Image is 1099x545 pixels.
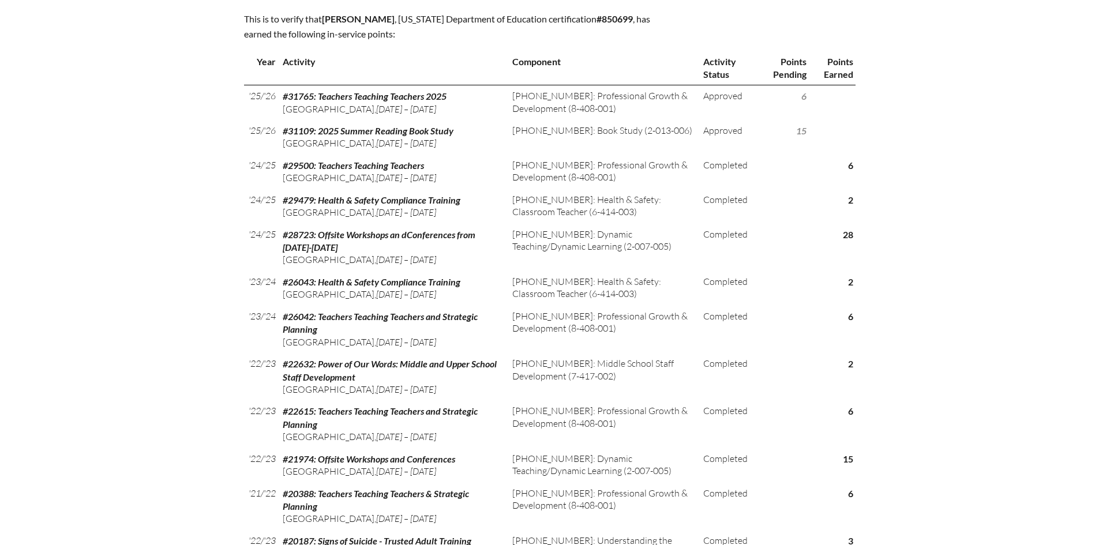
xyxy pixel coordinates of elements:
[244,120,278,155] td: '25/'26
[278,483,508,530] td: ,
[244,271,278,306] td: '23/'24
[376,431,436,442] span: [DATE] – [DATE]
[244,155,278,189] td: '24/'25
[699,85,758,120] td: Approved
[278,189,508,224] td: ,
[801,91,807,102] strong: 6
[244,400,278,448] td: '22/'23
[376,384,436,395] span: [DATE] – [DATE]
[848,488,853,499] strong: 6
[699,51,758,85] th: Activity Status
[376,465,436,477] span: [DATE] – [DATE]
[758,51,808,85] th: Points Pending
[283,358,497,382] span: #22632: Power of Our Words: Middle and Upper School Staff Development
[283,513,374,524] span: [GEOGRAPHIC_DATA]
[699,224,758,271] td: Completed
[848,405,853,416] strong: 6
[508,189,699,224] td: [PHONE_NUMBER]: Health & Safety: Classroom Teacher (6-414-003)
[244,224,278,271] td: '24/'25
[508,85,699,120] td: [PHONE_NUMBER]: Professional Growth & Development (8-408-001)
[283,405,478,429] span: #22615: Teachers Teaching Teachers and Strategic Planning
[283,160,424,171] span: #29500: Teachers Teaching Teachers
[283,488,469,512] span: #20388: Teachers Teaching Teachers & Strategic Planning
[508,306,699,353] td: [PHONE_NUMBER]: Professional Growth & Development (8-408-001)
[278,353,508,400] td: ,
[278,224,508,271] td: ,
[283,91,447,102] span: #31765: Teachers Teaching Teachers 2025
[699,306,758,353] td: Completed
[283,206,374,218] span: [GEOGRAPHIC_DATA]
[278,85,508,120] td: ,
[376,254,436,265] span: [DATE] – [DATE]
[508,353,699,400] td: [PHONE_NUMBER]: Middle School Staff Development (7-417-002)
[508,120,699,155] td: [PHONE_NUMBER]: Book Study (2-013-006)
[283,125,453,136] span: #31109: 2025 Summer Reading Book Study
[699,448,758,483] td: Completed
[376,103,436,115] span: [DATE] – [DATE]
[508,51,699,85] th: Component
[244,353,278,400] td: '22/'23
[278,306,508,353] td: ,
[699,271,758,306] td: Completed
[322,13,395,24] span: [PERSON_NAME]
[699,483,758,530] td: Completed
[283,137,374,149] span: [GEOGRAPHIC_DATA]
[376,513,436,524] span: [DATE] – [DATE]
[278,51,508,85] th: Activity
[848,311,853,322] strong: 6
[283,311,478,334] span: #26042: Teachers Teaching Teachers and Strategic Planning
[244,483,278,530] td: '21/'22
[376,137,436,149] span: [DATE] – [DATE]
[283,431,374,442] span: [GEOGRAPHIC_DATA]
[244,189,278,224] td: '24/'25
[283,465,374,477] span: [GEOGRAPHIC_DATA]
[244,448,278,483] td: '22/'23
[699,189,758,224] td: Completed
[848,194,853,205] strong: 2
[508,400,699,448] td: [PHONE_NUMBER]: Professional Growth & Development (8-408-001)
[843,453,853,464] strong: 15
[376,336,436,348] span: [DATE] – [DATE]
[278,271,508,306] td: ,
[244,12,650,42] p: This is to verify that , [US_STATE] Department of Education certification , has earned the follow...
[283,336,374,348] span: [GEOGRAPHIC_DATA]
[278,400,508,448] td: ,
[278,155,508,189] td: ,
[597,13,633,24] b: #850699
[244,85,278,120] td: '25/'26
[244,51,278,85] th: Year
[848,276,853,287] strong: 2
[376,172,436,183] span: [DATE] – [DATE]
[699,155,758,189] td: Completed
[508,483,699,530] td: [PHONE_NUMBER]: Professional Growth & Development (8-408-001)
[283,384,374,395] span: [GEOGRAPHIC_DATA]
[376,206,436,218] span: [DATE] – [DATE]
[283,288,374,300] span: [GEOGRAPHIC_DATA]
[508,271,699,306] td: [PHONE_NUMBER]: Health & Safety: Classroom Teacher (6-414-003)
[699,353,758,400] td: Completed
[843,229,853,240] strong: 28
[283,453,455,464] span: #21974: Offsite Workshops and Conferences
[278,120,508,155] td: ,
[244,306,278,353] td: '23/'24
[283,194,460,205] span: #29479: Health & Safety Compliance Training
[283,276,460,287] span: #26043: Health & Safety Compliance Training
[848,358,853,369] strong: 2
[796,125,807,136] strong: 15
[283,103,374,115] span: [GEOGRAPHIC_DATA]
[699,120,758,155] td: Approved
[508,224,699,271] td: [PHONE_NUMBER]: Dynamic Teaching/Dynamic Learning (2-007-005)
[376,288,436,300] span: [DATE] – [DATE]
[278,448,508,483] td: ,
[508,155,699,189] td: [PHONE_NUMBER]: Professional Growth & Development (8-408-001)
[283,172,374,183] span: [GEOGRAPHIC_DATA]
[848,160,853,171] strong: 6
[699,400,758,448] td: Completed
[508,448,699,483] td: [PHONE_NUMBER]: Dynamic Teaching/Dynamic Learning (2-007-005)
[283,254,374,265] span: [GEOGRAPHIC_DATA]
[809,51,856,85] th: Points Earned
[283,229,475,253] span: #28723: Offsite Workshops an dConferences from [DATE]-[DATE]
